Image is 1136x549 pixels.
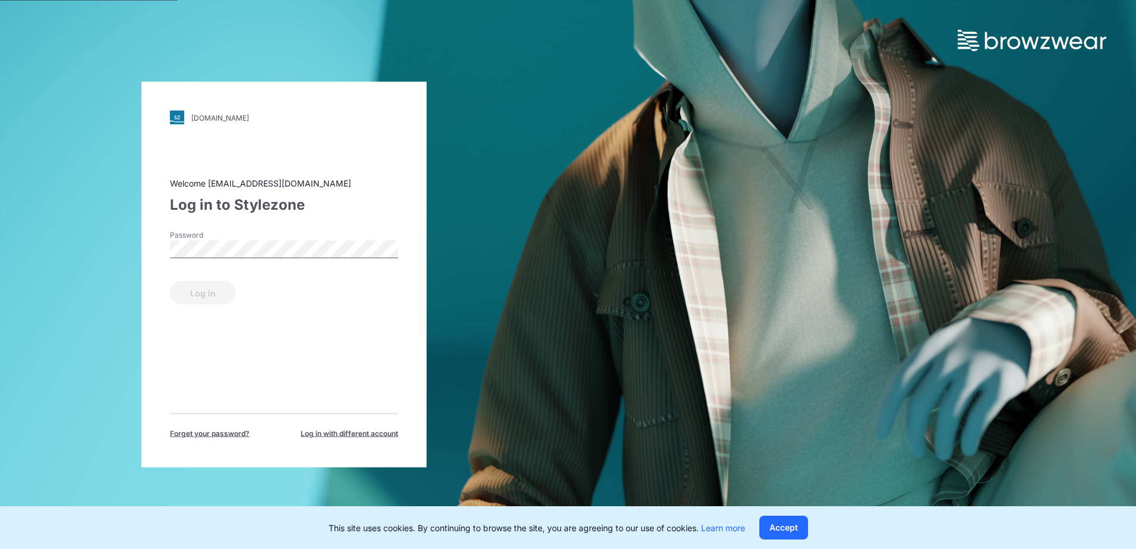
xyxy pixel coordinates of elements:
img: svg+xml;base64,PHN2ZyB3aWR0aD0iMjgiIGhlaWdodD0iMjgiIHZpZXdCb3g9IjAgMCAyOCAyOCIgZmlsbD0ibm9uZSIgeG... [170,111,184,125]
div: [DOMAIN_NAME] [191,113,249,122]
a: [DOMAIN_NAME] [170,111,398,125]
label: Password [170,230,253,241]
span: Log in with different account [301,428,398,439]
span: Forget your password? [170,428,250,439]
p: This site uses cookies. By continuing to browse the site, you are agreeing to our use of cookies. [329,522,745,534]
div: Welcome [EMAIL_ADDRESS][DOMAIN_NAME] [170,177,398,190]
div: Log in to Stylezone [170,194,398,216]
a: Learn more [701,523,745,533]
button: Accept [759,516,808,539]
img: browzwear-logo.73288ffb.svg [958,30,1106,51]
